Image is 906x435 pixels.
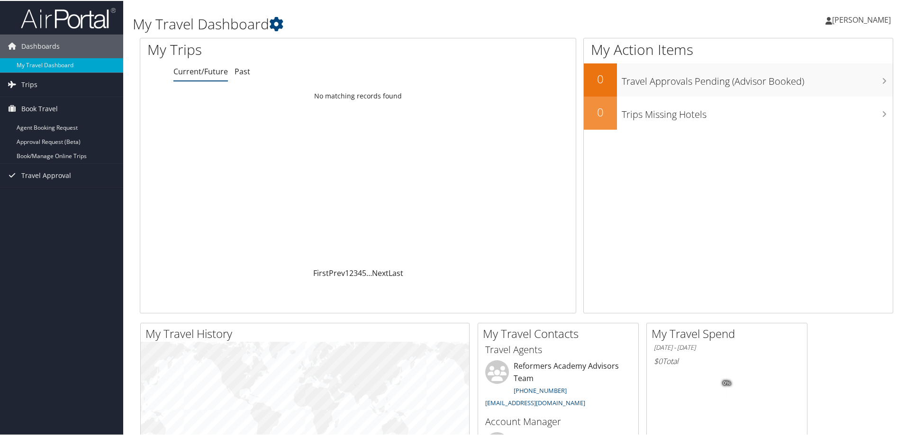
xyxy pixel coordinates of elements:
[21,34,60,57] span: Dashboards
[622,102,893,120] h3: Trips Missing Hotels
[654,342,800,351] h6: [DATE] - [DATE]
[349,267,353,277] a: 2
[372,267,389,277] a: Next
[652,325,807,341] h2: My Travel Spend
[485,398,585,406] a: [EMAIL_ADDRESS][DOMAIN_NAME]
[480,359,636,410] li: Reformers Academy Advisors Team
[345,267,349,277] a: 1
[485,414,631,427] h3: Account Manager
[584,70,617,86] h2: 0
[329,267,345,277] a: Prev
[584,96,893,129] a: 0Trips Missing Hotels
[584,103,617,119] h2: 0
[832,14,891,24] span: [PERSON_NAME]
[21,72,37,96] span: Trips
[362,267,366,277] a: 5
[21,96,58,120] span: Book Travel
[389,267,403,277] a: Last
[21,6,116,28] img: airportal-logo.png
[654,355,662,365] span: $0
[140,87,576,104] td: No matching records found
[483,325,638,341] h2: My Travel Contacts
[133,13,644,33] h1: My Travel Dashboard
[584,62,893,96] a: 0Travel Approvals Pending (Advisor Booked)
[235,65,250,76] a: Past
[825,5,900,33] a: [PERSON_NAME]
[173,65,228,76] a: Current/Future
[145,325,469,341] h2: My Travel History
[485,342,631,355] h3: Travel Agents
[622,69,893,87] h3: Travel Approvals Pending (Advisor Booked)
[366,267,372,277] span: …
[147,39,387,59] h1: My Trips
[313,267,329,277] a: First
[584,39,893,59] h1: My Action Items
[723,380,731,385] tspan: 0%
[21,163,71,186] span: Travel Approval
[654,355,800,365] h6: Total
[514,385,567,394] a: [PHONE_NUMBER]
[353,267,358,277] a: 3
[358,267,362,277] a: 4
